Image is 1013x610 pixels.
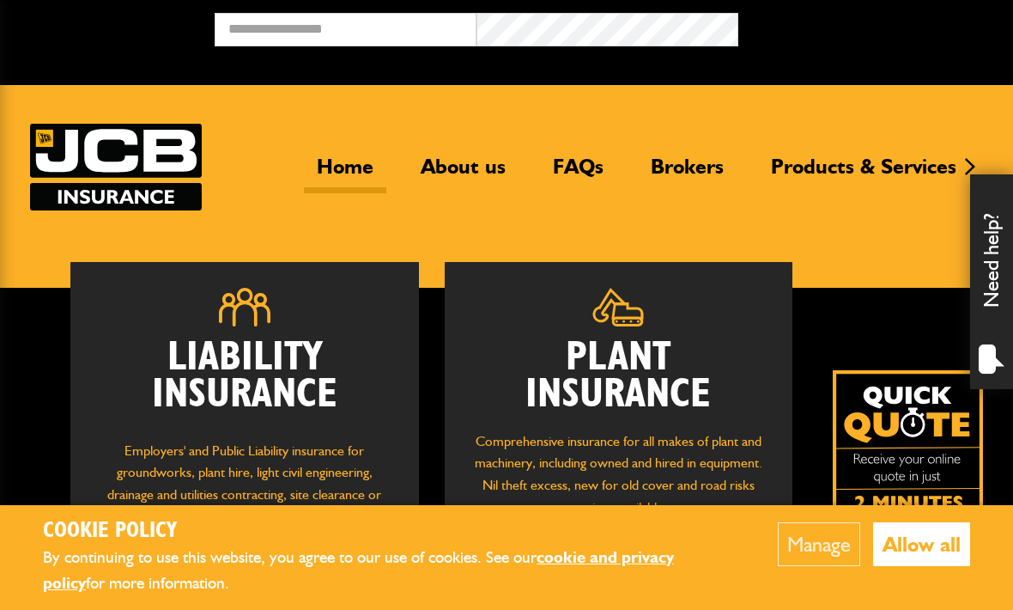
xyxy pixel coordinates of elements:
[638,154,737,193] a: Brokers
[470,339,767,413] h2: Plant Insurance
[96,440,393,537] p: Employers' and Public Liability insurance for groundworks, plant hire, light civil engineering, d...
[304,154,386,193] a: Home
[30,124,202,210] img: JCB Insurance Services logo
[470,430,767,518] p: Comprehensive insurance for all makes of plant and machinery, including owned and hired in equipm...
[43,518,725,545] h2: Cookie Policy
[970,174,1013,389] div: Need help?
[873,522,970,566] button: Allow all
[778,522,860,566] button: Manage
[758,154,969,193] a: Products & Services
[96,339,393,423] h2: Liability Insurance
[833,370,983,521] img: Quick Quote
[30,124,202,210] a: JCB Insurance Services
[43,545,725,597] p: By continuing to use this website, you agree to our use of cookies. See our for more information.
[738,13,1000,40] button: Broker Login
[833,370,983,521] a: Get your insurance quote isn just 2-minutes
[408,154,519,193] a: About us
[540,154,616,193] a: FAQs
